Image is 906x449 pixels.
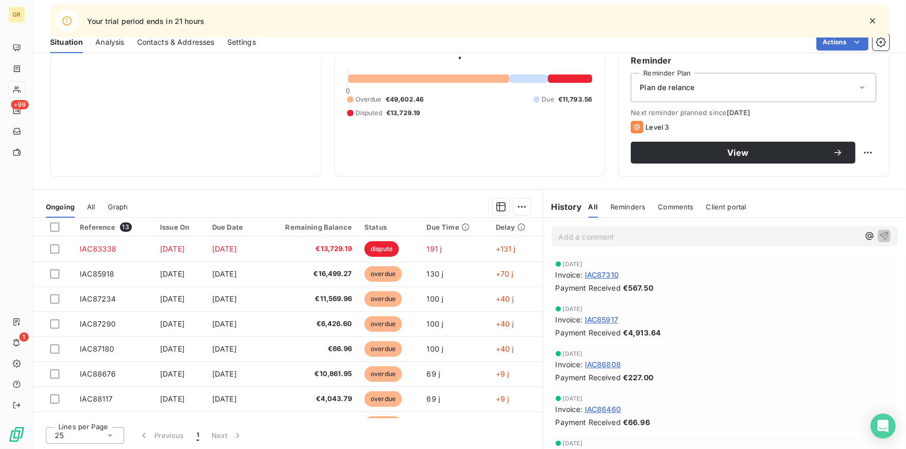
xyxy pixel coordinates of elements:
[364,391,402,407] span: overdue
[160,319,185,328] span: [DATE]
[556,269,583,280] span: Invoice :
[356,108,382,118] span: Disputed
[563,440,583,446] span: [DATE]
[556,327,621,338] span: Payment Received
[266,369,352,379] span: €10,861.95
[160,294,185,303] span: [DATE]
[631,54,876,67] h6: Reminder
[386,108,421,118] span: €13,729.19
[212,369,237,378] span: [DATE]
[266,344,352,354] span: €66.96
[160,369,185,378] span: [DATE]
[631,108,876,117] span: Next reminder planned since
[205,425,249,446] button: Next
[589,203,598,211] span: All
[80,269,114,278] span: IAC85918
[496,344,514,353] span: +40 j
[212,244,237,253] span: [DATE]
[364,316,402,332] span: overdue
[80,394,113,403] span: IAC88117
[643,148,832,157] span: View
[346,86,350,95] span: 0
[585,314,618,325] span: IAC85917
[706,203,746,211] span: Client portal
[137,37,215,47] span: Contacts & Addresses
[266,394,352,404] span: €4,043.79
[19,332,29,342] span: 1
[585,269,619,280] span: IAC87310
[427,294,444,303] span: 100 j
[496,223,536,231] div: Delay
[631,142,855,164] button: View
[640,82,694,93] span: Plan de relance
[364,291,402,307] span: overdue
[212,319,237,328] span: [DATE]
[266,319,352,329] span: €6,426.60
[227,37,256,47] span: Settings
[50,37,83,47] span: Situation
[212,294,237,303] span: [DATE]
[543,201,582,213] h6: History
[87,16,204,27] span: Your trial period ends in 21 hours
[727,108,750,117] span: [DATE]
[496,269,513,278] span: +70 j
[212,223,254,231] div: Due Date
[585,404,621,415] span: IAC86460
[212,344,237,353] span: [DATE]
[563,261,583,267] span: [DATE]
[871,414,896,439] div: Open Intercom Messenger
[80,319,116,328] span: IAC87290
[386,95,424,104] span: €49,602.46
[563,351,583,357] span: [DATE]
[563,395,583,402] span: [DATE]
[356,95,382,104] span: Overdue
[496,369,509,378] span: +9 j
[558,95,593,104] span: €11,793.56
[556,359,583,370] span: Invoice :
[364,266,402,282] span: overdue
[87,203,95,211] span: All
[427,319,444,328] span: 100 j
[623,282,653,293] span: €567.50
[266,244,352,254] span: €13,729.19
[80,294,116,303] span: IAC87234
[496,244,516,253] span: +131 j
[266,269,352,279] span: €16,499.27
[364,341,402,357] span: overdue
[108,203,128,211] span: Graph
[212,269,237,278] span: [DATE]
[212,394,237,403] span: [DATE]
[816,34,868,51] button: Actions
[427,394,440,403] span: 69 j
[132,425,190,446] button: Previous
[160,223,200,231] div: Issue On
[556,314,583,325] span: Invoice :
[364,366,402,382] span: overdue
[496,294,514,303] span: +40 j
[427,244,442,253] span: 191 j
[55,430,64,441] span: 25
[563,306,583,312] span: [DATE]
[645,123,669,131] span: Level 3
[427,344,444,353] span: 100 j
[197,430,199,441] span: 1
[160,344,185,353] span: [DATE]
[190,425,205,446] button: 1
[623,417,650,428] span: €66.96
[160,244,185,253] span: [DATE]
[556,372,621,383] span: Payment Received
[585,359,621,370] span: IAC86808
[556,417,621,428] span: Payment Received
[658,203,693,211] span: Comments
[427,369,440,378] span: 69 j
[80,344,114,353] span: IAC87180
[8,426,25,443] img: Logo LeanPay
[266,294,352,304] span: €11,569.96
[8,6,25,23] div: GR
[80,244,116,253] span: IAC83338
[427,269,444,278] span: 130 j
[496,394,509,403] span: +9 j
[364,223,414,231] div: Status
[80,222,148,232] div: Reference
[427,223,483,231] div: Due Time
